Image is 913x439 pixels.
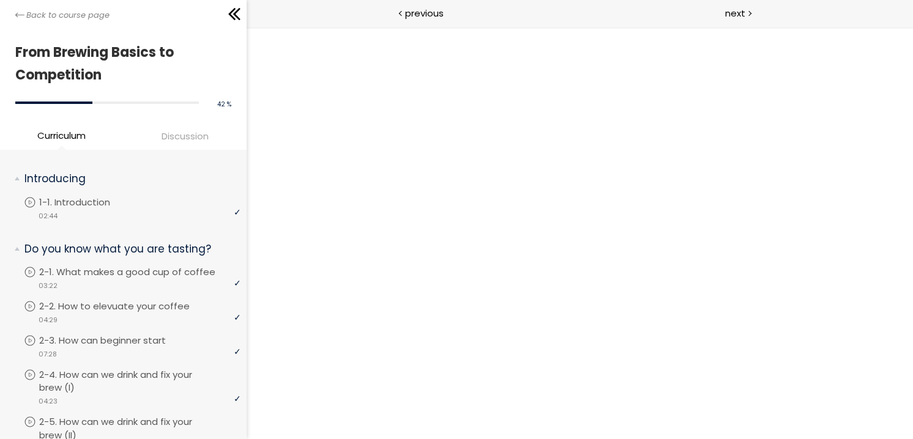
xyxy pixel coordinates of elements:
span: 42 % [217,100,231,109]
span: previous [405,6,444,20]
p: 1-1. Introduction [39,196,135,209]
span: 04:29 [39,315,58,325]
span: 02:44 [39,211,58,221]
p: Introducing [24,171,231,186]
span: 04:23 [39,396,58,407]
span: Back to course page [26,9,110,21]
span: next [725,6,745,20]
h1: From Brewing Basics to Competition [15,41,225,87]
span: 03:22 [39,281,58,291]
span: Curriculum [37,128,86,142]
p: 2-2. How to elevuate your coffee [39,300,214,313]
p: 2-1. What makes a good cup of coffee [39,265,240,279]
p: Do you know what you are tasting? [24,242,231,257]
span: 07:28 [39,349,57,360]
p: 2-4. How can we drink and fix your brew (I) [39,368,240,395]
span: Discussion [162,129,209,143]
p: 2-3. How can beginner start [39,334,190,347]
a: Back to course page [15,9,110,21]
